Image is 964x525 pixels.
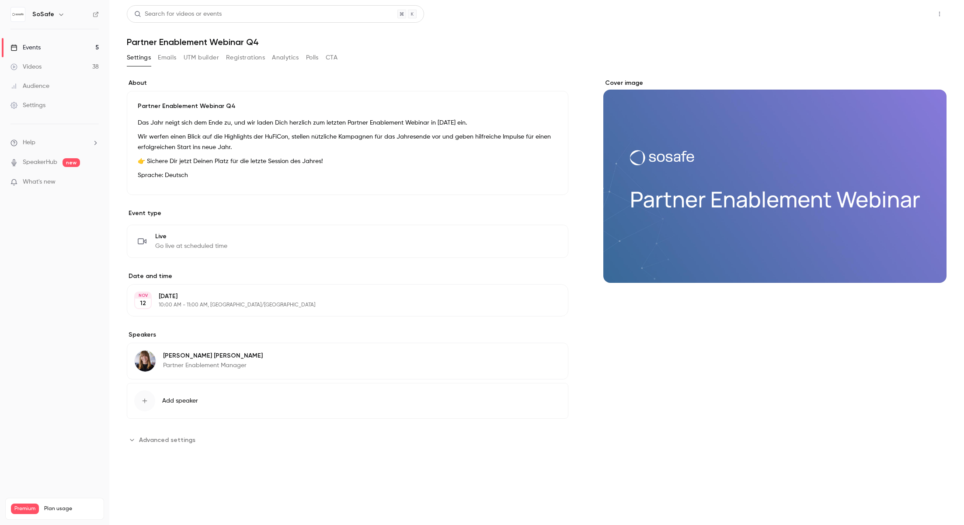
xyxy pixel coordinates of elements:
button: UTM builder [184,51,219,65]
p: Event type [127,209,568,218]
img: SoSafe [11,7,25,21]
div: Events [10,43,41,52]
section: Cover image [603,79,947,283]
button: Polls [306,51,319,65]
p: 12 [140,299,146,308]
div: Videos [10,63,42,71]
label: Speakers [127,330,568,339]
div: Alexandra Wasilewski[PERSON_NAME] [PERSON_NAME]Partner Enablement Manager [127,343,568,379]
h6: SoSafe [32,10,54,19]
span: Plan usage [44,505,98,512]
p: [DATE] [159,292,522,301]
h1: Partner Enablement Webinar Q4 [127,37,947,47]
p: 👉 Sichere Dir jetzt Deinen Platz für die letzte Session des Jahres! [138,156,557,167]
p: Wir werfen einen Blick auf die Highlights der HuFiCon, stellen nützliche Kampagnen für das Jahres... [138,132,557,153]
span: Advanced settings [139,435,195,445]
img: Alexandra Wasilewski [135,351,156,372]
button: Advanced settings [127,433,201,447]
span: Help [23,138,35,147]
span: Premium [11,504,39,514]
button: Settings [127,51,151,65]
div: Search for videos or events [134,10,222,19]
div: Settings [10,101,45,110]
a: SpeakerHub [23,158,57,167]
p: [PERSON_NAME] [PERSON_NAME] [163,351,263,360]
div: Audience [10,82,49,90]
label: About [127,79,568,87]
iframe: Noticeable Trigger [88,178,99,186]
p: Das Jahr neigt sich dem Ende zu, und wir laden Dich herzlich zum letzten Partner Enablement Webin... [138,118,557,128]
p: Sprache: Deutsch [138,170,557,181]
label: Cover image [603,79,947,87]
p: Partner Enablement Manager [163,361,263,370]
span: What's new [23,177,56,187]
span: Add speaker [162,396,198,405]
span: new [63,158,80,167]
button: Registrations [226,51,265,65]
section: Advanced settings [127,433,568,447]
button: Emails [158,51,176,65]
button: Analytics [272,51,299,65]
div: NOV [135,292,151,299]
span: Go live at scheduled time [155,242,227,250]
button: CTA [326,51,338,65]
button: Add speaker [127,383,568,419]
label: Date and time [127,272,568,281]
li: help-dropdown-opener [10,138,99,147]
p: 10:00 AM - 11:00 AM, [GEOGRAPHIC_DATA]/[GEOGRAPHIC_DATA] [159,302,522,309]
span: Live [155,232,227,241]
p: Partner Enablement Webinar Q4 [138,102,557,111]
button: Share [891,5,926,23]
